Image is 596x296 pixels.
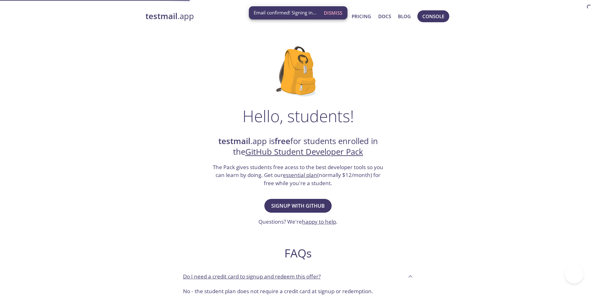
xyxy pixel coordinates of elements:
[324,9,342,17] span: Dismiss
[212,163,384,187] h3: The Pack gives students free acess to the best developer tools so you can learn by doing. Get our...
[398,12,411,20] a: Blog
[283,171,317,179] a: essential plan
[276,46,320,96] img: github-student-backpack.png
[264,199,332,213] button: Signup with GitHub
[145,11,177,22] strong: testmail
[245,146,363,157] a: GitHub Student Developer Pack
[417,10,449,22] button: Console
[422,12,444,20] span: Console
[302,218,336,225] a: happy to help
[352,12,371,20] a: Pricing
[378,12,391,20] a: Docs
[145,11,318,22] a: testmail.app
[218,136,250,147] strong: testmail
[258,218,338,226] h3: Questions? We're .
[321,7,345,19] button: Dismiss
[183,273,321,281] p: Do I need a credit card to signup and redeem this offer?
[183,287,413,295] p: No - the student plan does not require a credit card at signup or redemption.
[178,268,418,285] div: Do I need a credit card to signup and redeem this offer?
[254,9,316,16] span: Email confirmed! Signing in...
[178,246,418,260] h2: FAQs
[271,201,325,210] span: Signup with GitHub
[212,136,384,158] h2: .app is for students enrolled in the
[565,265,583,283] iframe: Help Scout Beacon - Open
[242,106,354,125] h1: Hello, students!
[275,136,290,147] strong: free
